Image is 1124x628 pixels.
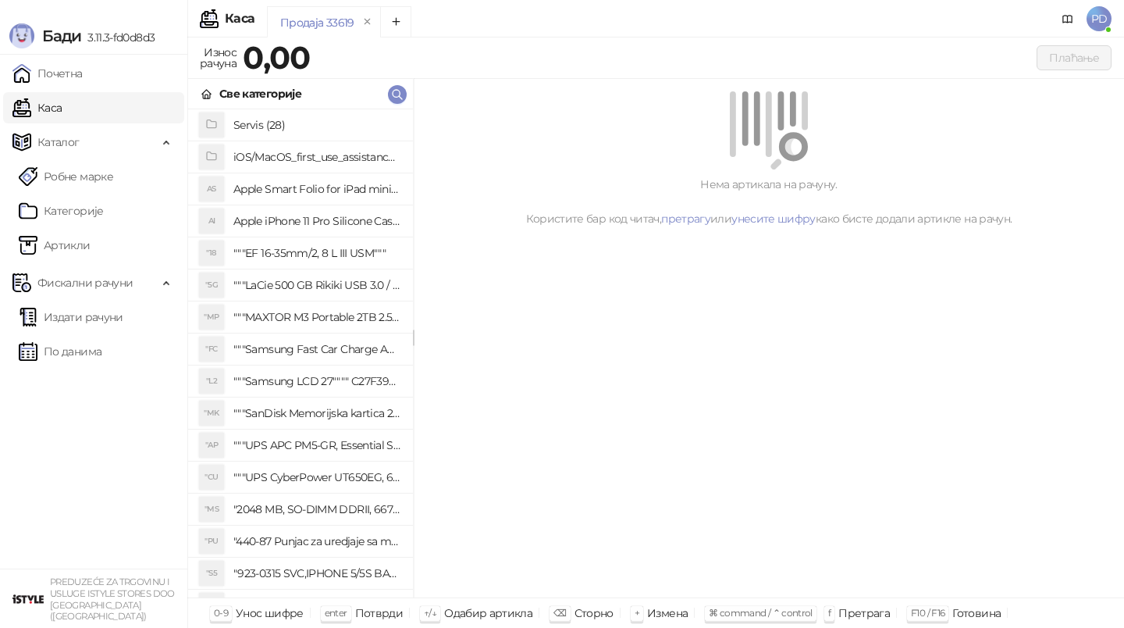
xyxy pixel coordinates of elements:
span: ↑/↓ [424,607,436,619]
small: PREDUZEĆE ZA TRGOVINU I USLUGE ISTYLE STORES DOO [GEOGRAPHIC_DATA] ([GEOGRAPHIC_DATA]) [50,576,175,622]
div: "MS [199,497,224,522]
div: Све категорије [219,85,301,102]
a: Робне марке [19,161,113,192]
img: 64x64-companyLogo-77b92cf4-9946-4f36-9751-bf7bb5fd2c7d.png [12,583,44,615]
h4: """LaCie 500 GB Rikiki USB 3.0 / Ultra Compact & Resistant aluminum / USB 3.0 / 2.5""""""" [233,273,400,298]
span: enter [325,607,347,619]
div: "5G [199,273,224,298]
h4: "923-0448 SVC,IPHONE,TOURQUE DRIVER KIT .65KGF- CM Šrafciger " [233,593,400,618]
div: Нема артикала на рачуну. Користите бар код читач, или како бисте додали артикле на рачун. [432,176,1105,227]
h4: """EF 16-35mm/2, 8 L III USM""" [233,241,400,266]
h4: Apple iPhone 11 Pro Silicone Case - Black [233,209,400,234]
a: По данима [19,336,101,367]
a: претрагу [661,212,710,226]
h4: iOS/MacOS_first_use_assistance (4) [233,145,400,169]
div: Готовина [952,603,1001,623]
div: Потврди [355,603,404,623]
h4: """UPS CyberPower UT650EG, 650VA/360W , line-int., s_uko, desktop""" [233,465,400,490]
div: Сторно [574,603,614,623]
h4: Servis (28) [233,112,400,137]
div: "L2 [199,369,224,394]
h4: "2048 MB, SO-DIMM DDRII, 667 MHz, Napajanje 1,8 0,1 V, Latencija CL5" [233,497,400,522]
strong: 0,00 [243,38,310,77]
div: "AP [199,433,224,458]
div: "MP [199,305,224,330]
div: Каса [225,12,254,25]
a: Категорије [19,195,104,227]
div: "CU [199,465,224,490]
div: grid [188,109,413,598]
h4: """Samsung LCD 27"""" C27F390FHUXEN""" [233,369,400,394]
a: унесите шифру [731,212,816,226]
span: 3.11.3-fd0d8d3 [81,30,155,45]
h4: """MAXTOR M3 Portable 2TB 2.5"""" crni eksterni hard disk HX-M201TCB/GM""" [233,305,400,330]
div: "FC [199,337,224,362]
div: Унос шифре [236,603,304,623]
button: remove [357,16,378,29]
span: + [635,607,639,619]
h4: "923-0315 SVC,IPHONE 5/5S BATTERY REMOVAL TRAY Držač za iPhone sa kojim se otvara display [233,561,400,586]
span: Каталог [37,127,80,158]
button: Add tab [380,6,411,37]
div: AS [199,177,224,202]
h4: Apple Smart Folio for iPad mini (A17 Pro) - Sage [233,177,400,202]
span: ⌫ [553,607,566,619]
button: Плаћање [1037,45,1112,70]
div: Претрага [838,603,890,623]
div: "SD [199,593,224,618]
a: ArtikliАртикли [19,230,91,261]
h4: "440-87 Punjac za uredjaje sa micro USB portom 4/1, Stand." [233,529,400,554]
div: AI [199,209,224,234]
div: Одабир артикла [444,603,532,623]
span: PD [1087,6,1112,31]
span: f [828,607,831,619]
span: F10 / F16 [911,607,944,619]
div: "MK [199,401,224,426]
img: Logo [9,23,34,48]
div: Продаја 33619 [280,14,354,31]
div: Измена [647,603,688,623]
a: Документација [1055,6,1080,31]
span: Бади [42,27,81,45]
span: ⌘ command / ⌃ control [709,607,813,619]
div: Износ рачуна [197,42,240,73]
a: Каса [12,92,62,123]
span: 0-9 [214,607,228,619]
h4: """Samsung Fast Car Charge Adapter, brzi auto punja_, boja crna""" [233,337,400,362]
div: "PU [199,529,224,554]
a: Издати рачуни [19,302,123,333]
div: "S5 [199,561,224,586]
h4: """UPS APC PM5-GR, Essential Surge Arrest,5 utic_nica""" [233,433,400,458]
div: "18 [199,241,224,266]
a: Почетна [12,58,83,89]
span: Фискални рачуни [37,267,133,298]
h4: """SanDisk Memorijska kartica 256GB microSDXC sa SD adapterom SDSQXA1-256G-GN6MA - Extreme PLUS, ... [233,401,400,426]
